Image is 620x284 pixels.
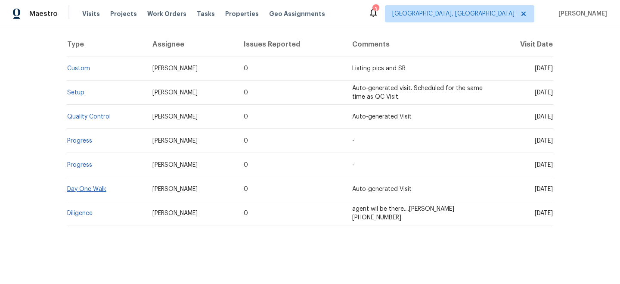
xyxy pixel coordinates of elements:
[352,138,354,144] span: -
[352,186,412,192] span: Auto-generated Visit
[110,9,137,18] span: Projects
[237,32,345,56] th: Issues Reported
[535,210,553,216] span: [DATE]
[152,162,198,168] span: [PERSON_NAME]
[197,11,215,17] span: Tasks
[147,9,186,18] span: Work Orders
[244,210,248,216] span: 0
[244,90,248,96] span: 0
[352,85,483,100] span: Auto-generated visit. Scheduled for the same time as QC Visit.
[152,90,198,96] span: [PERSON_NAME]
[352,114,412,120] span: Auto-generated Visit
[67,66,90,72] a: Custom
[244,114,248,120] span: 0
[345,32,491,56] th: Comments
[555,9,607,18] span: [PERSON_NAME]
[67,186,106,192] a: Day One Walk
[67,138,92,144] a: Progress
[535,114,553,120] span: [DATE]
[29,9,58,18] span: Maestro
[152,66,198,72] span: [PERSON_NAME]
[535,66,553,72] span: [DATE]
[152,186,198,192] span: [PERSON_NAME]
[392,9,515,18] span: [GEOGRAPHIC_DATA], [GEOGRAPHIC_DATA]
[352,206,454,221] span: agent wil be there....[PERSON_NAME] [PHONE_NUMBER]
[244,162,248,168] span: 0
[82,9,100,18] span: Visits
[244,66,248,72] span: 0
[225,9,259,18] span: Properties
[152,114,198,120] span: [PERSON_NAME]
[352,66,406,72] span: Listing pics and SR
[152,210,198,216] span: [PERSON_NAME]
[535,162,553,168] span: [DATE]
[152,138,198,144] span: [PERSON_NAME]
[352,162,354,168] span: -
[535,186,553,192] span: [DATE]
[146,32,237,56] th: Assignee
[372,5,378,14] div: 3
[269,9,325,18] span: Geo Assignments
[67,210,93,216] a: Diligence
[67,114,111,120] a: Quality Control
[535,90,553,96] span: [DATE]
[67,162,92,168] a: Progress
[491,32,553,56] th: Visit Date
[244,138,248,144] span: 0
[244,186,248,192] span: 0
[67,32,146,56] th: Type
[67,90,84,96] a: Setup
[535,138,553,144] span: [DATE]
